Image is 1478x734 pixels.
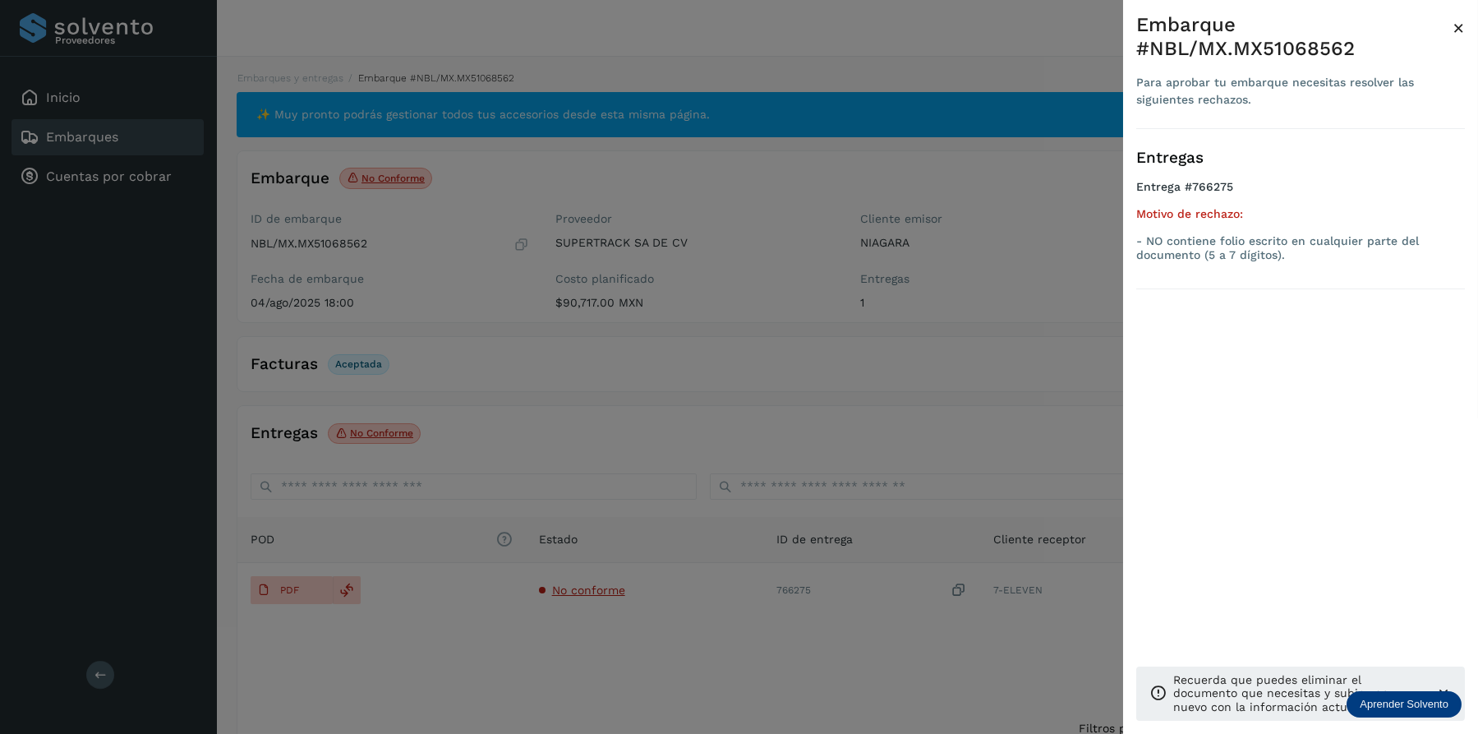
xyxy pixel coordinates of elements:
div: Para aprobar tu embarque necesitas resolver las siguientes rechazos. [1136,74,1453,108]
p: - NO contiene folio escrito en cualquier parte del documento (5 a 7 dígitos). [1136,234,1465,262]
span: × [1453,16,1465,39]
p: Recuerda que puedes eliminar el documento que necesitas y subir uno nuevo con la información actu... [1173,673,1422,714]
h3: Entregas [1136,149,1465,168]
button: Close [1453,13,1465,43]
p: Aprender Solvento [1360,698,1448,711]
div: Embarque #NBL/MX.MX51068562 [1136,13,1453,61]
h5: Motivo de rechazo: [1136,207,1465,221]
h4: Entrega #766275 [1136,180,1465,207]
div: Aprender Solvento [1347,691,1462,718]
